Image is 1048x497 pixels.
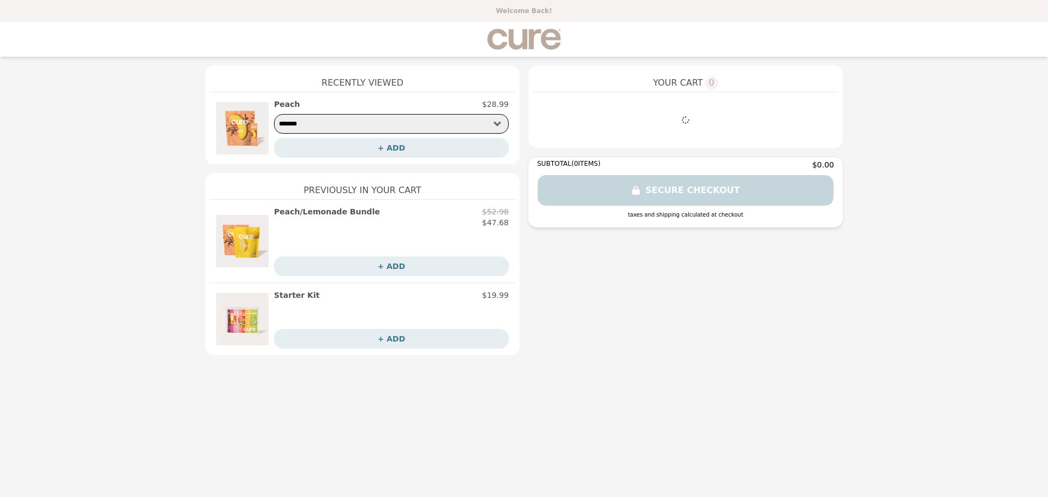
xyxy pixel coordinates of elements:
[216,290,269,349] img: Starter Kit
[216,206,269,276] img: Peach/Lemonade Bundle
[274,99,300,110] h2: Peach
[482,99,509,110] p: $28.99
[274,114,509,134] select: Select a product variant
[537,160,571,167] span: SUBTOTAL
[210,173,515,199] h1: Previously In Your Cart
[537,211,834,219] div: taxes and shipping calculated at checkout
[571,160,600,167] span: ( 0 ITEMS)
[274,138,509,158] button: + ADD
[812,159,834,170] span: $0.00
[482,206,509,217] p: $52.98
[274,256,509,276] button: + ADD
[487,28,561,50] img: Brand Logo
[705,76,718,89] span: 0
[7,7,1041,15] p: Welcome Back!
[274,329,509,349] button: + ADD
[216,99,269,158] img: Peach
[210,65,515,92] h1: Recently Viewed
[482,217,509,228] p: $47.68
[653,76,702,89] span: YOUR CART
[274,290,319,301] h2: Starter Kit
[482,290,509,301] p: $19.99
[274,206,380,217] h2: Peach/Lemonade Bundle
